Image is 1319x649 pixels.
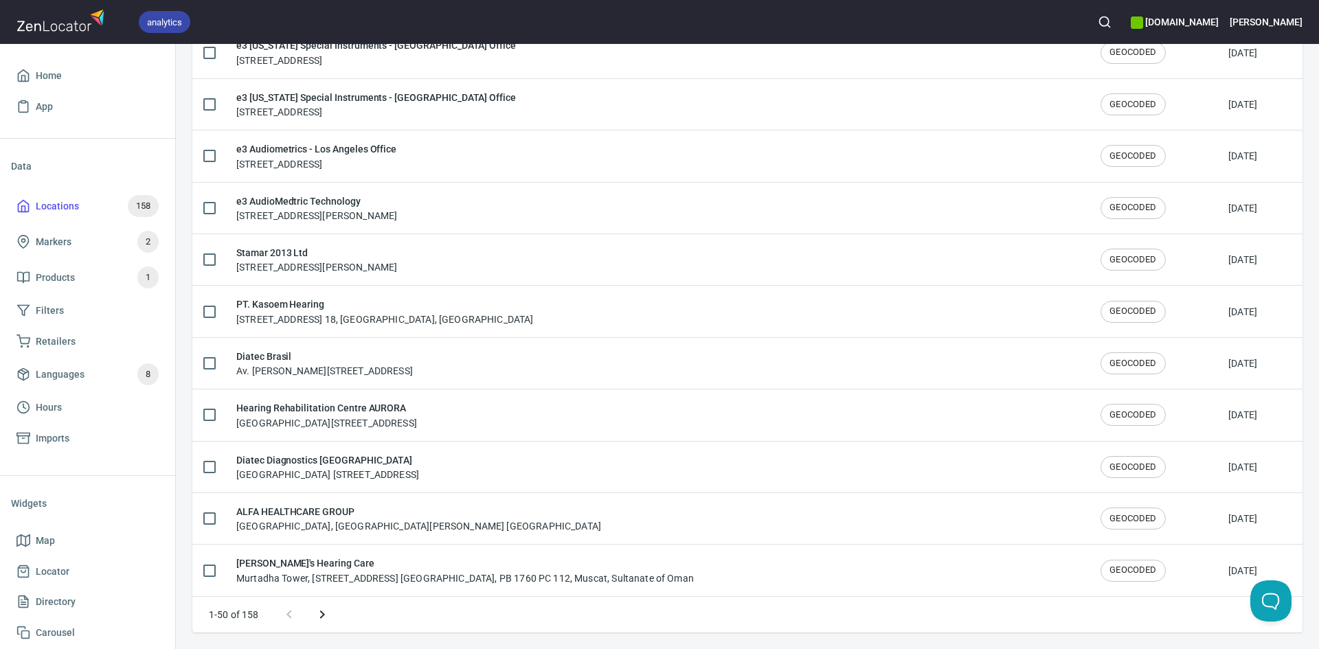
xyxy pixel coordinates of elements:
[1228,46,1257,60] div: [DATE]
[1101,564,1164,577] span: GEOCODED
[236,194,397,223] div: [STREET_ADDRESS][PERSON_NAME]
[1101,253,1164,266] span: GEOCODED
[137,234,159,250] span: 2
[236,38,516,67] div: [STREET_ADDRESS]
[236,504,601,533] div: [GEOGRAPHIC_DATA], [GEOGRAPHIC_DATA][PERSON_NAME] [GEOGRAPHIC_DATA]
[11,617,164,648] a: Carousel
[11,423,164,454] a: Imports
[36,302,64,319] span: Filters
[236,297,534,326] div: [STREET_ADDRESS] 18, [GEOGRAPHIC_DATA], [GEOGRAPHIC_DATA]
[1101,357,1164,370] span: GEOCODED
[236,556,694,571] h6: [PERSON_NAME]'s Hearing Care
[139,11,190,33] div: analytics
[236,400,417,415] h6: Hearing Rehabilitation Centre AURORA
[36,563,69,580] span: Locator
[128,198,159,214] span: 158
[236,245,397,260] h6: Stamar 2013 Ltd
[36,366,84,383] span: Languages
[236,90,516,105] h6: e3 [US_STATE] Special Instruments - [GEOGRAPHIC_DATA] Office
[1101,461,1164,474] span: GEOCODED
[1228,460,1257,474] div: [DATE]
[1228,356,1257,370] div: [DATE]
[36,198,79,215] span: Locations
[11,224,164,260] a: Markers2
[36,333,76,350] span: Retailers
[236,297,534,312] h6: PT. Kasoem Hearing
[11,295,164,326] a: Filters
[236,194,397,209] h6: e3 AudioMedtric Technology
[1131,7,1218,37] div: Manage your apps
[1101,409,1164,422] span: GEOCODED
[236,453,419,468] h6: Diatec Diagnostics [GEOGRAPHIC_DATA]
[1101,46,1164,59] span: GEOCODED
[11,525,164,556] a: Map
[1228,408,1257,422] div: [DATE]
[236,349,413,364] h6: Diatec Brasil
[11,60,164,91] a: Home
[36,532,55,549] span: Map
[236,245,397,274] div: [STREET_ADDRESS][PERSON_NAME]
[1228,98,1257,111] div: [DATE]
[1228,512,1257,525] div: [DATE]
[11,392,164,423] a: Hours
[209,608,259,622] p: 1-50 of 158
[11,188,164,224] a: Locations158
[1230,14,1303,30] h6: [PERSON_NAME]
[236,141,396,157] h6: e3 Audiometrics - Los Angeles Office
[1228,305,1257,319] div: [DATE]
[1101,98,1164,111] span: GEOCODED
[137,367,159,383] span: 8
[11,326,164,357] a: Retailers
[139,15,190,30] span: analytics
[36,269,75,286] span: Products
[36,399,62,416] span: Hours
[1131,16,1143,29] button: color-6DC700
[1228,149,1257,163] div: [DATE]
[1101,512,1164,525] span: GEOCODED
[1101,305,1164,318] span: GEOCODED
[36,624,75,641] span: Carousel
[236,141,396,170] div: [STREET_ADDRESS]
[11,260,164,295] a: Products1
[36,67,62,84] span: Home
[137,270,159,286] span: 1
[11,556,164,587] a: Locator
[1101,201,1164,214] span: GEOCODED
[1228,201,1257,215] div: [DATE]
[236,504,601,519] h6: ALFA HEALTHCARE GROUP
[11,91,164,122] a: App
[1250,580,1292,622] iframe: Help Scout Beacon - Open
[36,98,53,115] span: App
[1090,7,1120,37] button: Search
[236,90,516,119] div: [STREET_ADDRESS]
[1228,253,1257,266] div: [DATE]
[1230,7,1303,37] button: [PERSON_NAME]
[11,487,164,520] li: Widgets
[1131,14,1218,30] h6: [DOMAIN_NAME]
[236,556,694,584] div: Murtadha Tower, [STREET_ADDRESS] [GEOGRAPHIC_DATA], PB 1760 PC 112, Muscat, Sultanate of Oman
[36,430,69,447] span: Imports
[11,356,164,392] a: Languages8
[16,5,109,35] img: zenlocator
[236,453,419,481] div: [GEOGRAPHIC_DATA] [STREET_ADDRESS]
[11,150,164,183] li: Data
[36,593,76,611] span: Directory
[36,234,71,251] span: Markers
[306,598,339,631] button: Next page
[236,38,516,53] h6: e3 [US_STATE] Special Instruments - [GEOGRAPHIC_DATA] Office
[1101,150,1164,163] span: GEOCODED
[236,349,413,378] div: Av. [PERSON_NAME][STREET_ADDRESS]
[236,400,417,429] div: [GEOGRAPHIC_DATA][STREET_ADDRESS]
[1228,564,1257,578] div: [DATE]
[11,587,164,617] a: Directory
